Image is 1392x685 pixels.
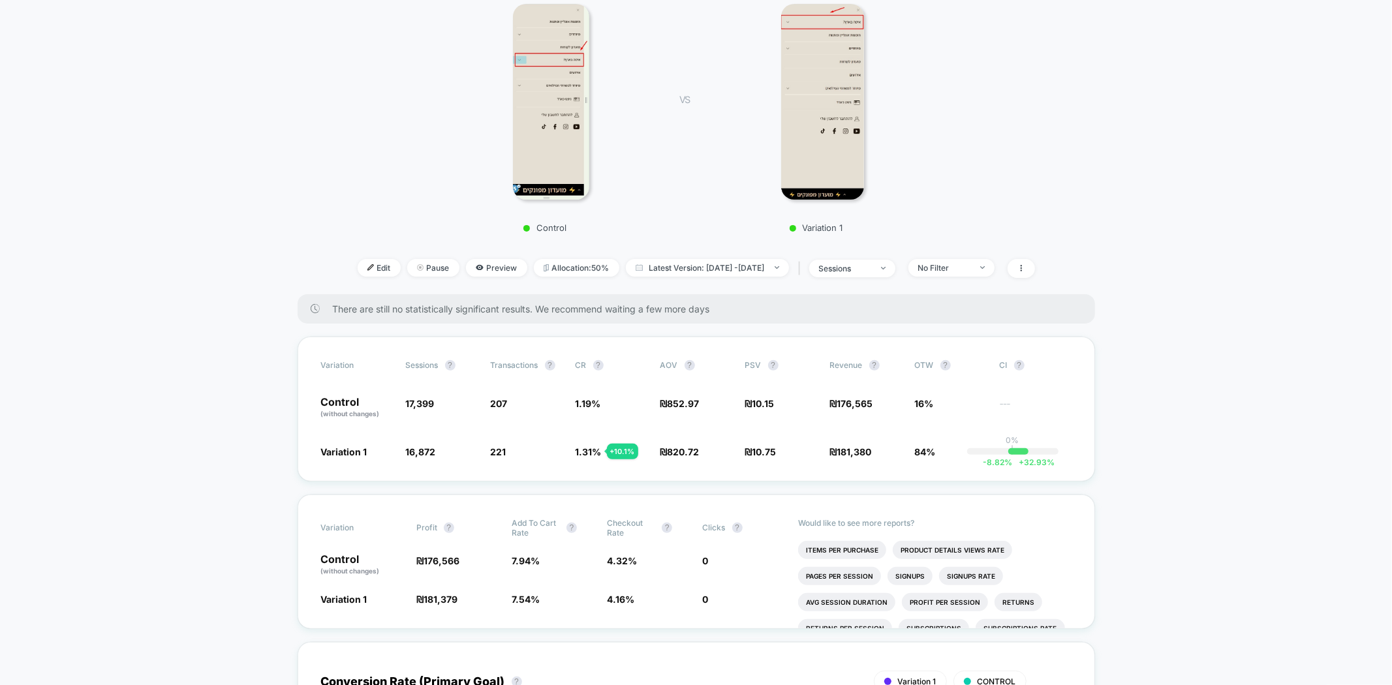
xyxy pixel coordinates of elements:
img: end [417,264,424,271]
span: VS [679,94,690,105]
span: Transactions [491,360,538,370]
p: | [1012,445,1014,455]
span: Allocation: 50% [534,259,619,277]
span: CR [576,360,587,370]
button: ? [1014,360,1025,371]
span: 10.15 [752,398,775,409]
span: CI [1000,360,1072,371]
button: ? [732,523,743,533]
li: Avg Session Duration [798,593,895,611]
li: Signups [888,567,933,585]
span: 820.72 [668,446,700,457]
button: ? [444,523,454,533]
span: PSV [745,360,762,370]
span: ₪ [830,446,872,457]
span: (without changes) [321,410,380,418]
span: There are still no statistically significant results. We recommend waiting a few more days [333,303,1069,314]
div: No Filter [918,263,970,273]
span: 0 [703,594,709,605]
li: Subscriptions Rate [976,619,1065,637]
span: 17,399 [406,398,435,409]
span: 16% [915,398,934,409]
span: Variation [321,518,393,538]
button: ? [566,523,577,533]
li: Profit Per Session [902,593,988,611]
p: Control [321,554,403,576]
span: | [796,259,809,278]
span: Clicks [703,523,726,532]
span: --- [1000,400,1072,419]
button: ? [685,360,695,371]
span: Add To Cart Rate [512,518,560,538]
span: 181,379 [424,594,457,605]
span: Profit [416,523,437,532]
li: Pages Per Session [798,567,881,585]
span: AOV [660,360,678,370]
li: Signups Rate [939,567,1003,585]
span: 16,872 [406,446,436,457]
span: -8.82 % [983,457,1012,467]
span: 7.94 % [512,555,540,566]
li: Items Per Purchase [798,541,886,559]
span: 852.97 [668,398,700,409]
span: 10.75 [752,446,777,457]
span: Variation [321,360,393,371]
p: Would like to see more reports? [798,518,1072,528]
li: Returns [995,593,1042,611]
span: Variation 1 [321,594,367,605]
img: end [881,267,886,269]
span: Pause [407,259,459,277]
span: Latest Version: [DATE] - [DATE] [626,259,789,277]
img: end [775,266,779,269]
button: ? [662,523,672,533]
span: Sessions [406,360,439,370]
span: Variation 1 [321,446,367,457]
span: 221 [491,446,506,457]
li: Product Details Views Rate [893,541,1012,559]
button: ? [869,360,880,371]
span: ₪ [830,398,873,409]
span: 207 [491,398,508,409]
span: ₪ [416,594,457,605]
span: 32.93 % [1012,457,1055,467]
span: 176,565 [837,398,873,409]
div: sessions [819,264,871,273]
span: Preview [466,259,527,277]
p: Variation 1 [703,222,929,233]
span: 4.16 % [607,594,634,605]
img: Control main [513,4,589,200]
span: ₪ [660,398,700,409]
p: 0% [1006,435,1019,445]
span: (without changes) [321,567,380,575]
span: + [1019,457,1024,467]
button: ? [940,360,951,371]
p: Control [437,222,653,233]
p: Control [321,397,393,419]
img: end [980,266,985,269]
li: Returns Per Session [798,619,892,637]
span: ₪ [660,446,700,457]
span: Edit [358,259,401,277]
img: Variation 1 main [781,4,864,200]
span: 84% [915,446,936,457]
span: ₪ [745,446,777,457]
button: ? [445,360,456,371]
span: ₪ [416,555,459,566]
span: 176,566 [424,555,459,566]
span: 181,380 [837,446,872,457]
li: Subscriptions [899,619,969,637]
button: ? [545,360,555,371]
img: edit [367,264,374,271]
div: + 10.1 % [607,444,638,459]
img: calendar [636,264,643,271]
span: 4.32 % [607,555,637,566]
span: Revenue [830,360,863,370]
button: ? [593,360,604,371]
span: 7.54 % [512,594,540,605]
span: ₪ [745,398,775,409]
span: Checkout Rate [607,518,655,538]
img: rebalance [544,264,549,271]
span: 1.31 % [576,446,602,457]
span: 0 [703,555,709,566]
button: ? [768,360,779,371]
